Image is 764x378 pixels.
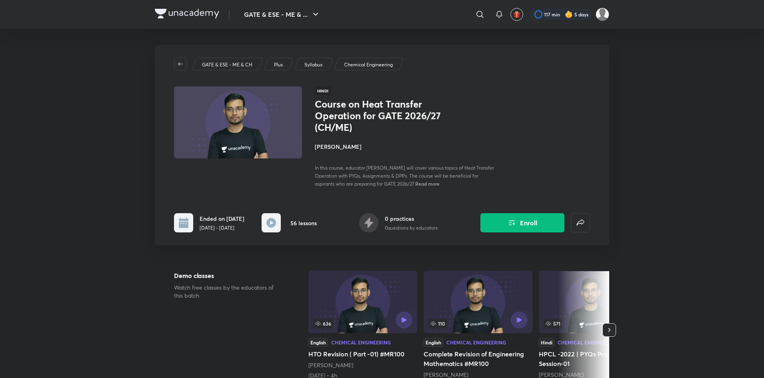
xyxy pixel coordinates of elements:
[308,361,353,369] a: [PERSON_NAME]
[565,10,573,18] img: streak
[424,338,443,347] div: English
[308,349,417,359] h5: HTO Revision ( Part -01) #MR100
[315,86,331,95] span: Hindi
[385,214,438,223] h6: 0 practices
[480,213,564,232] button: Enroll
[200,224,244,232] p: [DATE] - [DATE]
[539,349,648,368] h5: HPCL -2022 | PYQs Practice Session-01
[308,361,417,369] div: Manish Rajput
[155,9,219,20] a: Company Logo
[385,224,438,232] p: 0 questions by educators
[239,6,325,22] button: GATE & ESE - ME & ...
[331,340,391,345] div: Chemical Engineering
[596,8,609,21] img: Prakhar Mishra
[415,180,440,187] span: Read more
[539,338,554,347] div: Hindi
[303,61,324,68] a: Syllabus
[308,338,328,347] div: English
[313,319,333,328] span: 636
[274,61,283,68] p: Plus
[510,8,523,21] button: avatar
[155,9,219,18] img: Company Logo
[174,284,283,300] p: Watch free classes by the educators of this batch
[424,349,532,368] h5: Complete Revision of Engineering Mathematics #MR100
[544,319,562,328] span: 571
[315,165,494,187] span: In this course, educator [PERSON_NAME] will cover various topics of Heat Transfer Operation with ...
[446,340,506,345] div: Chemical Engineering
[513,11,520,18] img: avatar
[173,86,303,159] img: Thumbnail
[202,61,252,68] p: GATE & ESE - ME & CH
[428,319,447,328] span: 110
[201,61,254,68] a: GATE & ESE - ME & CH
[343,61,394,68] a: Chemical Engineering
[304,61,322,68] p: Syllabus
[290,219,317,227] h6: 56 lessons
[273,61,284,68] a: Plus
[558,340,617,345] div: Chemical Engineering
[200,214,244,223] h6: Ended on [DATE]
[315,98,446,133] h1: Course on Heat Transfer Operation for GATE 2026/27 (CH/ME)
[571,213,590,232] button: false
[315,142,494,151] h4: [PERSON_NAME]
[344,61,393,68] p: Chemical Engineering
[174,271,283,280] h5: Demo classes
